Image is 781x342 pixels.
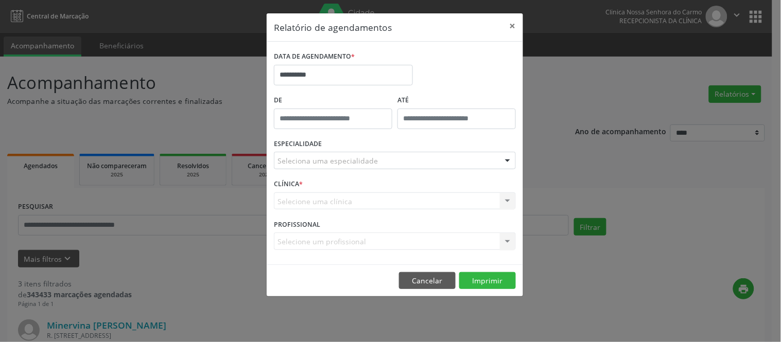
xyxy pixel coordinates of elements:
[274,176,303,192] label: CLÍNICA
[274,21,392,34] h5: Relatório de agendamentos
[399,272,456,290] button: Cancelar
[274,49,355,65] label: DATA DE AGENDAMENTO
[397,93,516,109] label: ATÉ
[277,155,378,166] span: Seleciona uma especialidade
[274,217,320,232] label: PROFISSIONAL
[274,93,392,109] label: De
[502,13,523,39] button: Close
[274,136,322,152] label: ESPECIALIDADE
[459,272,516,290] button: Imprimir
